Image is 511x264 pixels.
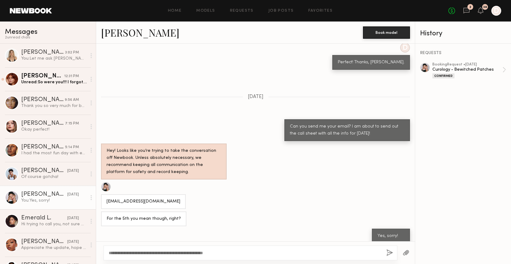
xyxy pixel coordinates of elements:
span: [DATE] [248,94,263,100]
div: 12:31 PM [64,73,79,79]
div: Yes, sorry! [377,233,404,240]
div: Unread: So were you!!! I forgot the add the manicure to the expenses, is there a way to reimburse... [21,79,87,85]
div: [DATE] [67,192,79,198]
div: [EMAIL_ADDRESS][DOMAIN_NAME] [107,198,180,205]
div: REQUESTS [420,51,506,55]
div: [PERSON_NAME] [21,191,67,198]
a: Models [196,9,215,13]
div: Can you send me your email? I am about to send out the call sheet with all the info for [DATE]! [290,123,404,137]
a: Favorites [308,9,333,13]
a: [PERSON_NAME] [101,26,179,39]
span: Messages [5,29,37,36]
a: Requests [230,9,254,13]
div: 5:14 PM [65,144,79,150]
div: [PERSON_NAME] [21,168,67,174]
div: [DATE] [67,168,79,174]
div: Perfect! Thanks, [PERSON_NAME]. [338,59,404,66]
div: Of course gotcha! [21,174,87,180]
div: booking Request • [DATE] [432,63,502,67]
div: [PERSON_NAME] [21,120,65,127]
div: Appreciate the update, hope to work with you on the next one! [21,245,87,251]
button: Book model [363,26,410,39]
div: [PERSON_NAME] [21,144,65,150]
div: [PERSON_NAME] [21,73,64,79]
div: 9:56 AM [65,97,79,103]
div: Confirmed [432,73,454,78]
a: D [491,6,501,16]
div: [DATE] [67,239,79,245]
div: History [420,30,506,37]
div: 2 [469,6,471,9]
div: 3:02 PM [65,50,79,56]
a: 2 [463,7,470,15]
a: Book model [363,30,410,35]
div: I had the most fun day with everyone! Thank you so much for having me. You guys are so amazing an... [21,150,87,156]
div: Thank you so very much for being understanding! I’m sorry I didn’t have the address! [21,103,87,109]
a: Home [168,9,182,13]
div: You: Let me ask [PERSON_NAME] if she can come in from 11-5! [21,56,87,61]
div: [PERSON_NAME] [21,239,67,245]
div: You: Yes, sorry! [21,198,87,203]
div: [DATE] [67,215,79,221]
div: [PERSON_NAME] [21,49,65,56]
div: Curology - Bewitched Patches [432,67,502,73]
a: bookingRequest •[DATE]Curology - Bewitched PatchesConfirmed [432,63,506,78]
div: For the 5th you mean though, right? [107,215,181,223]
a: Job Posts [268,9,294,13]
div: Hey! Looks like you’re trying to take the conversation off Newbook. Unless absolutely necessary, ... [107,148,221,176]
div: Okay perfect! [21,127,87,132]
div: [PERSON_NAME] [21,97,65,103]
div: Emerald L. [21,215,67,221]
div: Hi trying to call you, not sure where the studio is [21,221,87,227]
div: 7:15 PM [65,121,79,127]
div: 38 [483,6,487,9]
